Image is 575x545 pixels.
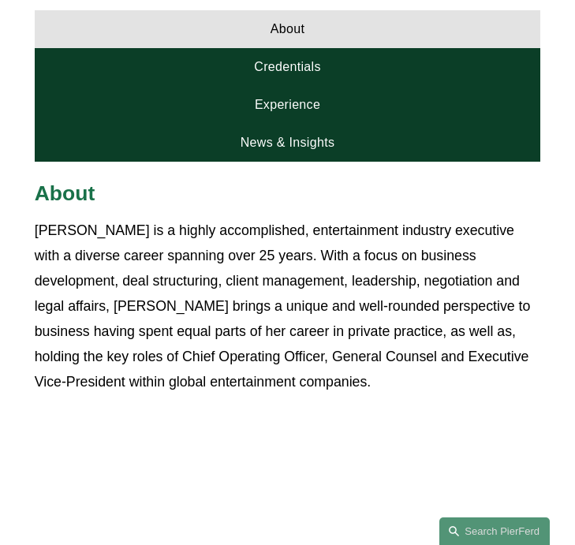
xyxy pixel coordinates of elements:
p: [PERSON_NAME] is a highly accomplished, entertainment industry executive with a diverse career sp... [35,218,541,395]
a: Credentials [35,48,541,86]
span: About [35,181,95,205]
a: News & Insights [35,124,541,162]
a: Experience [35,86,541,124]
a: About [35,10,541,48]
a: Search this site [439,517,550,545]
